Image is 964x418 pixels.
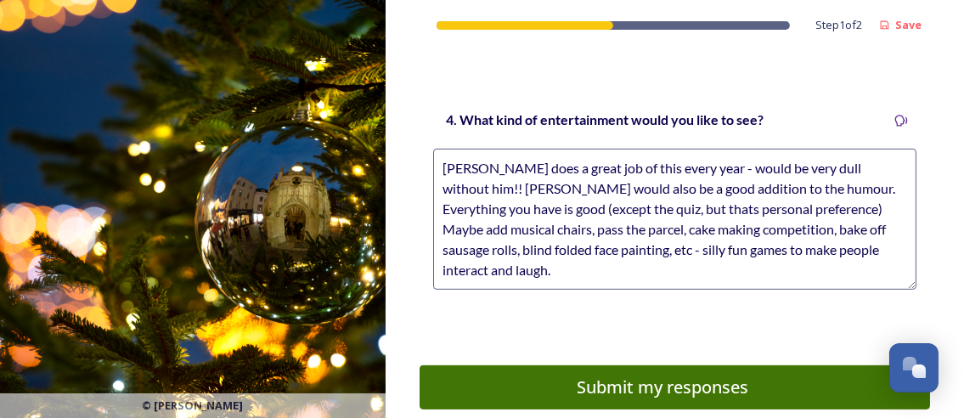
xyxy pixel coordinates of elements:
[143,398,244,414] span: © [PERSON_NAME]
[895,17,922,32] strong: Save
[446,111,764,127] strong: 4. What kind of entertainment would you like to see?
[433,149,916,290] textarea: [PERSON_NAME] does a great job of this every year - would be very dull without him!! [PERSON_NAME...
[429,375,896,400] div: Submit my responses
[815,17,862,33] span: Step 1 of 2
[420,365,930,410] button: Continue
[889,343,939,393] button: Open Chat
